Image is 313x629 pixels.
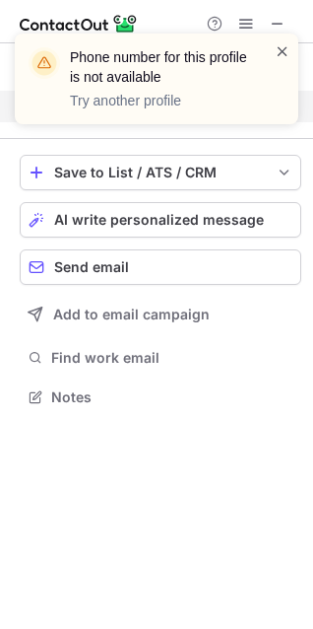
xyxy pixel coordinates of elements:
div: Save to List / ATS / CRM [54,165,267,180]
span: AI write personalized message [54,212,264,228]
p: Try another profile [70,91,251,110]
span: Add to email campaign [53,307,210,322]
button: Add to email campaign [20,297,301,332]
button: Send email [20,249,301,285]
img: ContactOut v5.3.10 [20,12,138,35]
button: Notes [20,384,301,411]
span: Notes [51,388,293,406]
button: save-profile-one-click [20,155,301,190]
header: Phone number for this profile is not available [70,47,251,87]
button: Find work email [20,344,301,372]
span: Send email [54,259,129,275]
span: Find work email [51,349,293,367]
img: warning [29,47,60,79]
button: AI write personalized message [20,202,301,238]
